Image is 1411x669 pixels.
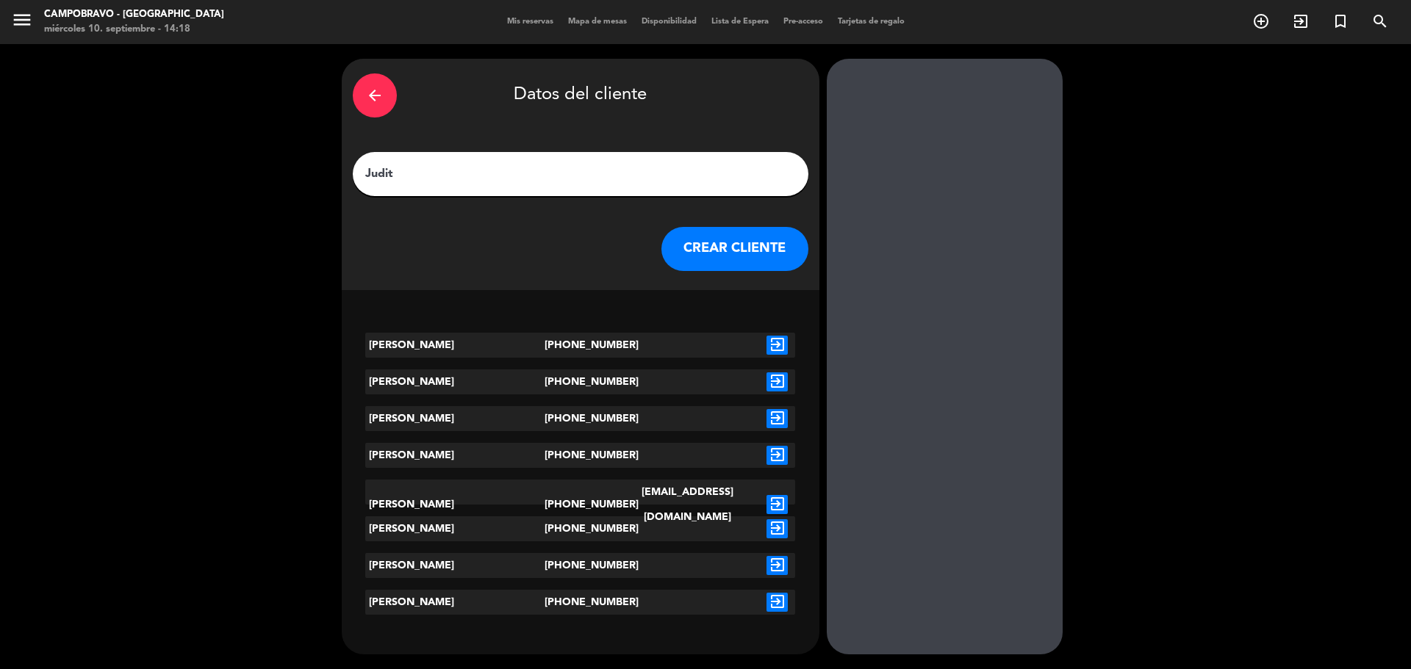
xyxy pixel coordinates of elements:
div: [EMAIL_ADDRESS][DOMAIN_NAME] [616,480,759,529]
i: exit_to_app [766,336,788,355]
div: [PERSON_NAME] [365,590,545,615]
span: Mapa de mesas [561,18,634,26]
button: menu [11,9,33,36]
div: [PERSON_NAME] [365,516,545,541]
i: exit_to_app [766,446,788,465]
i: exit_to_app [766,409,788,428]
i: add_circle_outline [1252,12,1270,30]
div: miércoles 10. septiembre - 14:18 [44,22,224,37]
i: exit_to_app [766,372,788,391]
div: [PHONE_NUMBER] [545,590,617,615]
div: [PHONE_NUMBER] [545,480,617,529]
i: search [1371,12,1389,30]
div: [PERSON_NAME] [365,369,545,394]
span: Mis reservas [500,18,561,26]
span: Disponibilidad [634,18,704,26]
div: [PHONE_NUMBER] [545,369,617,394]
div: [PERSON_NAME] [365,443,545,468]
div: [PHONE_NUMBER] [545,516,617,541]
div: [PHONE_NUMBER] [545,443,617,468]
div: Datos del cliente [353,70,808,121]
span: Lista de Espera [704,18,776,26]
div: [PERSON_NAME] [365,553,545,578]
input: Escriba nombre, correo electrónico o número de teléfono... [364,164,797,184]
i: arrow_back [366,87,384,104]
div: [PERSON_NAME] [365,406,545,431]
span: Pre-acceso [776,18,830,26]
div: [PHONE_NUMBER] [545,406,617,431]
i: exit_to_app [766,519,788,538]
div: Campobravo - [GEOGRAPHIC_DATA] [44,7,224,22]
i: turned_in_not [1332,12,1349,30]
div: [PERSON_NAME] [365,333,545,358]
i: menu [11,9,33,31]
i: exit_to_app [766,556,788,575]
button: CREAR CLIENTE [661,227,808,271]
i: exit_to_app [766,593,788,612]
i: exit_to_app [766,495,788,514]
i: exit_to_app [1292,12,1310,30]
div: [PHONE_NUMBER] [545,553,617,578]
div: [PHONE_NUMBER] [545,333,617,358]
span: Tarjetas de regalo [830,18,912,26]
div: [PERSON_NAME] [365,480,545,529]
